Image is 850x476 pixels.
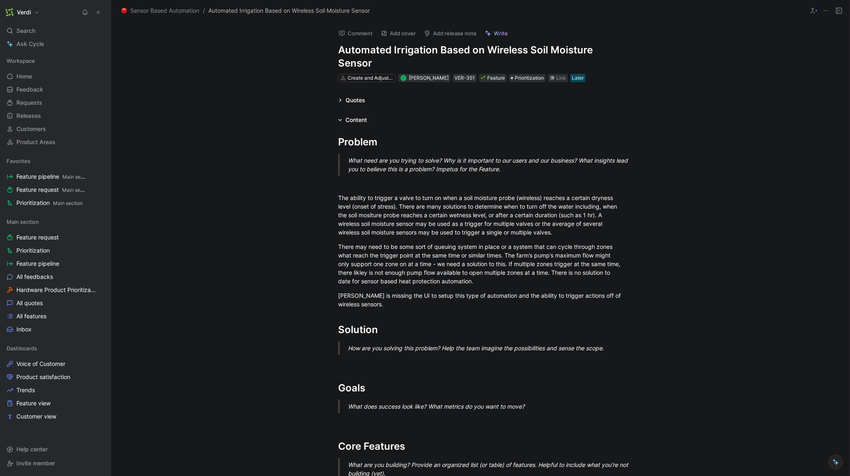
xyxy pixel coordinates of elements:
span: Product Areas [16,138,55,146]
img: Verdi [5,8,14,16]
div: What need are you trying to solve? Why is it important to our users and our business? What insigh... [348,156,632,173]
span: Feature request [16,186,87,194]
div: Goals [338,381,622,396]
img: 🌱 [481,76,486,80]
div: Search [3,25,107,37]
span: All quotes [16,299,43,307]
div: Main sectionFeature requestPrioritizationFeature pipelineAll feedbacksHardware Product Prioritiza... [3,216,107,336]
a: All features [3,310,107,322]
span: Customer view [16,412,56,421]
button: Comment [335,28,376,39]
span: Requests [16,99,42,107]
a: PrioritizationMain section [3,197,107,209]
span: Customers [16,125,46,133]
span: Invite member [16,460,55,467]
div: Problem [338,135,622,149]
a: Home [3,70,107,83]
div: Create and Adjust Irrigation Schedules [348,74,394,82]
span: Prioritization [16,199,83,207]
a: Releases [3,110,107,122]
span: Workspace [7,57,35,65]
a: Customers [3,123,107,135]
h1: Automated Irrigation Based on Wireless Soil Moisture Sensor [338,44,622,70]
div: Dashboards [3,342,107,354]
div: Feature [481,74,505,82]
button: Write [481,28,511,39]
span: Trends [16,386,35,394]
span: / [203,6,205,16]
div: Help center [3,443,107,455]
span: Main section [62,174,92,180]
div: Content [346,115,367,125]
span: Automated Irrigation Based on Wireless Soil Moisture Sensor [208,6,370,16]
img: 🔴 [121,8,127,14]
a: Feedback [3,83,107,96]
div: Content [335,115,370,125]
a: Requests [3,97,107,109]
div: R [401,76,405,80]
span: Search [16,26,35,36]
div: Later [572,74,584,82]
a: Trends [3,384,107,396]
span: Feature pipeline [16,172,87,181]
span: Prioritization [16,246,50,255]
span: Main section [62,187,92,193]
span: Inbox [16,325,32,333]
div: The ability to trigger a valve to turn on when a soil moisture probe (wireless) reaches a certain... [338,193,622,237]
a: Customer view [3,410,107,423]
a: Feature request [3,231,107,244]
div: What does success look like? What metrics do you want to move? [348,402,632,411]
div: Quotes [335,95,369,105]
span: [PERSON_NAME] [409,75,449,81]
span: Releases [16,112,41,120]
div: DashboardsVoice of CustomerProduct satisfactionTrendsFeature viewCustomer view [3,342,107,423]
div: Solution [338,322,622,337]
button: Add cover [377,28,419,39]
span: All feedbacks [16,273,53,281]
h1: Verdi [17,9,31,16]
div: Favorites [3,155,107,167]
div: 🌱Feature [479,74,507,82]
span: Voice of Customer [16,360,65,368]
div: VER-351 [454,74,475,82]
span: Main section [7,218,39,226]
span: Hardware Product Prioritization [16,286,96,294]
div: Quotes [346,95,365,105]
a: Product satisfaction [3,371,107,383]
div: Invite member [3,457,107,469]
span: Feature view [16,399,51,407]
span: Sensor Based Automation [130,6,199,16]
a: Prioritization [3,244,107,257]
div: Prioritization [509,74,546,82]
a: All quotes [3,297,107,309]
button: VerdiVerdi [3,7,41,18]
a: Product Areas [3,136,107,148]
div: Core Features [338,439,622,454]
a: Feature pipeline [3,258,107,270]
span: Ask Cycle [16,39,44,49]
a: Feature requestMain section [3,184,107,196]
button: Add release note [420,28,480,39]
span: Main section [53,200,83,206]
span: Write [494,30,508,37]
a: Hardware Product Prioritization [3,284,107,296]
a: Feature view [3,397,107,409]
div: Workspace [3,55,107,67]
span: Home [16,72,32,80]
span: Feedback [16,85,43,94]
span: Feature pipeline [16,260,59,268]
div: Main section [3,216,107,228]
div: How are you solving this problem? Help the team imagine the possibilities and sense the scope. [348,344,632,352]
span: All features [16,312,46,320]
a: Voice of Customer [3,358,107,370]
div: There may need to be some sort of queuing system in place or a system that can cycle through zone... [338,242,622,285]
button: 🔴Sensor Based Automation [119,6,201,16]
a: All feedbacks [3,271,107,283]
span: Product satisfaction [16,373,70,381]
div: Link [556,74,566,82]
a: Feature pipelineMain section [3,170,107,183]
span: Feature request [16,233,59,241]
span: Prioritization [515,74,544,82]
div: [PERSON_NAME] is missing the UI to setup this type of automation and the ability to trigger actio... [338,291,622,308]
span: Dashboards [7,344,37,352]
